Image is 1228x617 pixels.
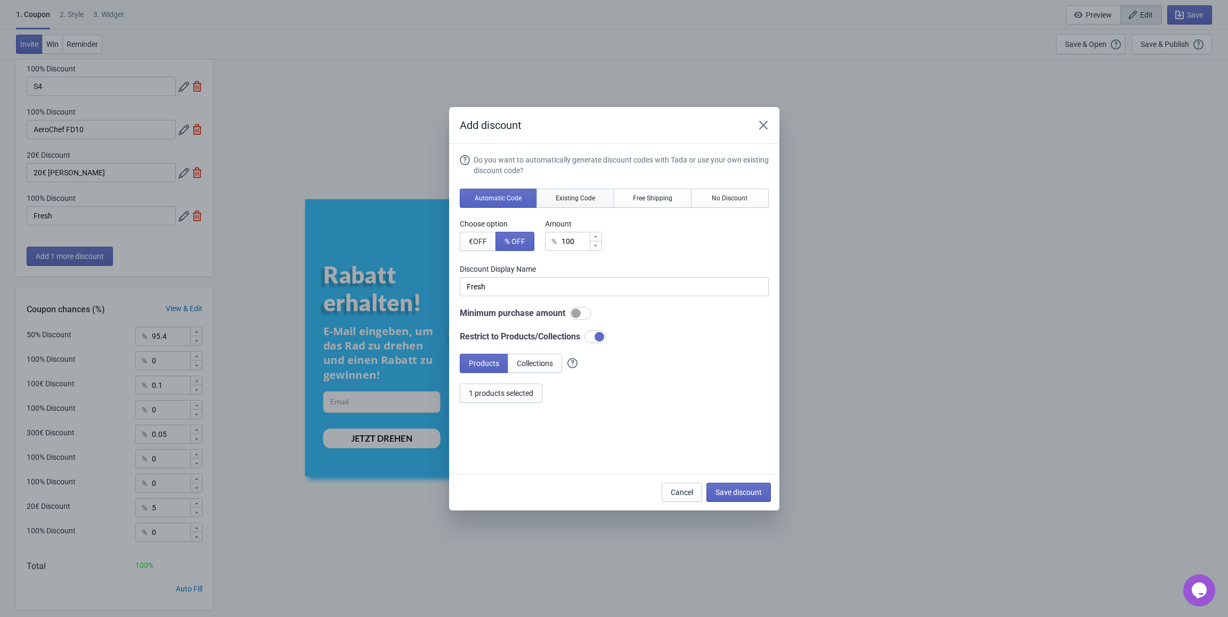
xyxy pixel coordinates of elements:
[495,232,534,251] button: % OFF
[754,116,773,135] button: Close
[460,384,542,403] button: 1 products selected
[469,237,487,246] span: € OFF
[460,330,769,343] div: Restrict to Products/Collections
[536,189,614,208] button: Existing Code
[460,264,769,274] label: Discount Display Name
[551,235,557,248] div: %
[460,118,743,133] h2: Add discount
[614,189,692,208] button: Free Shipping
[460,189,538,208] button: Automatic Code
[505,237,525,246] span: % OFF
[460,354,508,373] button: Products
[469,389,533,397] span: 1 products selected
[545,218,602,229] label: Amount
[460,307,769,320] div: Minimum purchase amount
[475,194,522,202] span: Automatic Code
[706,483,771,502] button: Save discount
[474,155,769,176] div: Do you want to automatically generate discount codes with Tada or use your own existing discount ...
[1183,574,1217,606] iframe: chat widget
[691,189,769,208] button: No Discount
[460,218,534,229] label: Choose option
[671,488,693,497] span: Cancel
[460,232,496,251] button: €OFF
[469,359,499,368] span: Products
[712,194,747,202] span: No Discount
[715,488,762,497] span: Save discount
[556,194,595,202] span: Existing Code
[633,194,672,202] span: Free Shipping
[662,483,702,502] button: Cancel
[517,359,553,368] span: Collections
[508,354,562,373] button: Collections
